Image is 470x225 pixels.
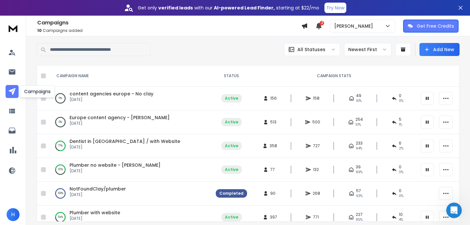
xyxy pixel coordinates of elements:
span: 771 [313,215,320,220]
div: Active [225,96,238,101]
td: 0%content agencies europe - No clay[DATE] [49,87,212,110]
span: 57 [356,188,361,193]
a: Dentist in [GEOGRAPHIC_DATA] / with Website [70,138,180,145]
div: Active [225,215,238,220]
a: Europe content agency - [PERSON_NAME] [70,114,170,121]
p: [DATE] [70,145,180,150]
div: Hussein says… [5,90,125,116]
span: 0 % [399,170,403,175]
span: 94 % [356,146,362,151]
span: 61 % [356,98,362,104]
span: 49 [356,93,361,98]
span: 156 [270,96,277,101]
button: Get Free Credits [403,20,459,33]
span: 227 [356,212,363,217]
span: 268 [313,191,320,196]
p: 0 % [59,119,62,125]
a: Plumber no website - [PERSON_NAME] [70,162,161,168]
button: Send a message… [112,172,122,183]
div: For the campaign "content agencies europe – No clay", I noticed that you have Provider Matching e... [10,130,102,181]
th: STATUS [212,65,251,87]
span: 90 [270,191,277,196]
div: content agencies europe - No clay what about this one [29,94,120,107]
div: content agencies europe - No clay what about this one [23,90,125,111]
div: Active [225,143,238,148]
iframe: Intercom live chat [446,203,462,218]
button: Add New [419,43,460,56]
span: 89 % [356,170,363,175]
span: 0 % [399,193,403,199]
p: 100 % [58,190,63,197]
span: 358 [270,143,277,148]
div: Campaigns [20,85,55,98]
div: Hi [PERSON_NAME],For the campaign "content agencies europe – No clay", I noticed that you have Pr... [5,116,107,184]
p: 57 % [58,166,63,173]
div: Hi [PERSON_NAME], [10,120,102,126]
span: 158 [313,96,320,101]
span: 6 [399,141,401,146]
h1: Box [32,6,41,11]
span: 0 % [399,98,403,104]
td: 57%Plumber no website - [PERSON_NAME][DATE] [49,158,212,182]
p: Try Now [326,5,344,11]
a: Plumber with website [70,209,120,216]
span: 63 % [356,193,363,199]
h1: Campaigns [37,19,301,27]
span: 132 [313,167,320,172]
td: 0%Europe content agency - [PERSON_NAME][DATE] [49,110,212,134]
div: Raj says… [5,116,125,196]
textarea: Message… [6,161,125,172]
div: Active [225,120,238,125]
p: 0 % [59,95,62,102]
div: I looked into your other workspace and checked the campaign — it seems the schedule you set for i... [10,0,102,45]
button: H [7,208,20,221]
p: All Statuses [297,46,325,53]
span: 0 [399,164,401,170]
button: Try Now [324,3,346,13]
span: 500 [312,120,320,125]
span: 233 [356,141,363,146]
span: 1 % [399,122,402,127]
span: 85 % [356,217,363,222]
strong: verified leads [158,5,193,11]
button: Home [114,3,126,15]
th: CAMPAIGN STATS [251,65,417,87]
button: Emoji picker [10,175,15,180]
td: 100%NotFoundClay/plumber[DATE] [49,182,212,205]
a: content agencies europe - No clay [70,91,153,97]
p: [PERSON_NAME] [334,23,376,29]
button: go back [4,3,17,15]
th: CAMPAIGN NAME [49,65,212,87]
span: 10 [37,28,42,33]
span: 51 % [355,122,361,127]
td: 77%Dentist in [GEOGRAPHIC_DATA] / with Website[DATE] [49,134,212,158]
div: Completed [219,191,243,196]
span: 513 [270,120,277,125]
span: 0 [399,93,401,98]
p: 64 % [58,214,63,220]
span: 397 [270,215,277,220]
span: 5 [399,117,401,122]
span: 254 [355,117,363,122]
p: [DATE] [70,192,126,197]
div: Active [225,167,238,172]
button: Newest First [344,43,391,56]
p: [DATE] [70,216,120,221]
span: 0 [399,188,401,193]
img: logo [7,22,20,34]
a: NotFoundClay/plumber [70,186,126,192]
span: 77 [270,167,277,172]
p: Campaigns added [37,28,301,33]
p: [DATE] [70,97,153,102]
img: Profile image for Box [19,4,29,14]
span: 4 % [399,217,403,222]
p: Get only with our starting at $22/mo [138,5,319,11]
strong: AI-powered Lead Finder, [214,5,275,11]
span: 727 [313,143,320,148]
